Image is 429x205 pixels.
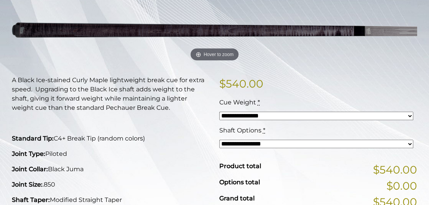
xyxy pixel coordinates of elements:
[12,196,50,203] strong: Shaft Taper:
[12,149,210,159] p: Piloted
[12,195,210,205] p: Modified Straight Taper
[12,181,43,188] strong: Joint Size:
[219,127,261,134] span: Shaft Options
[12,134,210,143] p: C4+ Break Tip (random colors)
[12,76,210,112] p: A Black Ice-stained Curly Maple lightweight break cue for extra speed. Upgrading to the Black Ice...
[263,127,265,134] abbr: required
[219,99,256,106] span: Cue Weight
[12,135,54,142] strong: Standard Tip:
[219,77,263,90] bdi: 540.00
[219,195,255,202] span: Grand total
[219,77,226,90] span: $
[12,150,45,157] strong: Joint Type:
[219,162,261,170] span: Product total
[12,165,210,174] p: Black Juma
[12,165,48,173] strong: Joint Collar:
[219,179,260,186] span: Options total
[373,162,417,178] span: $540.00
[258,99,260,106] abbr: required
[386,178,417,194] span: $0.00
[12,180,210,189] p: .850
